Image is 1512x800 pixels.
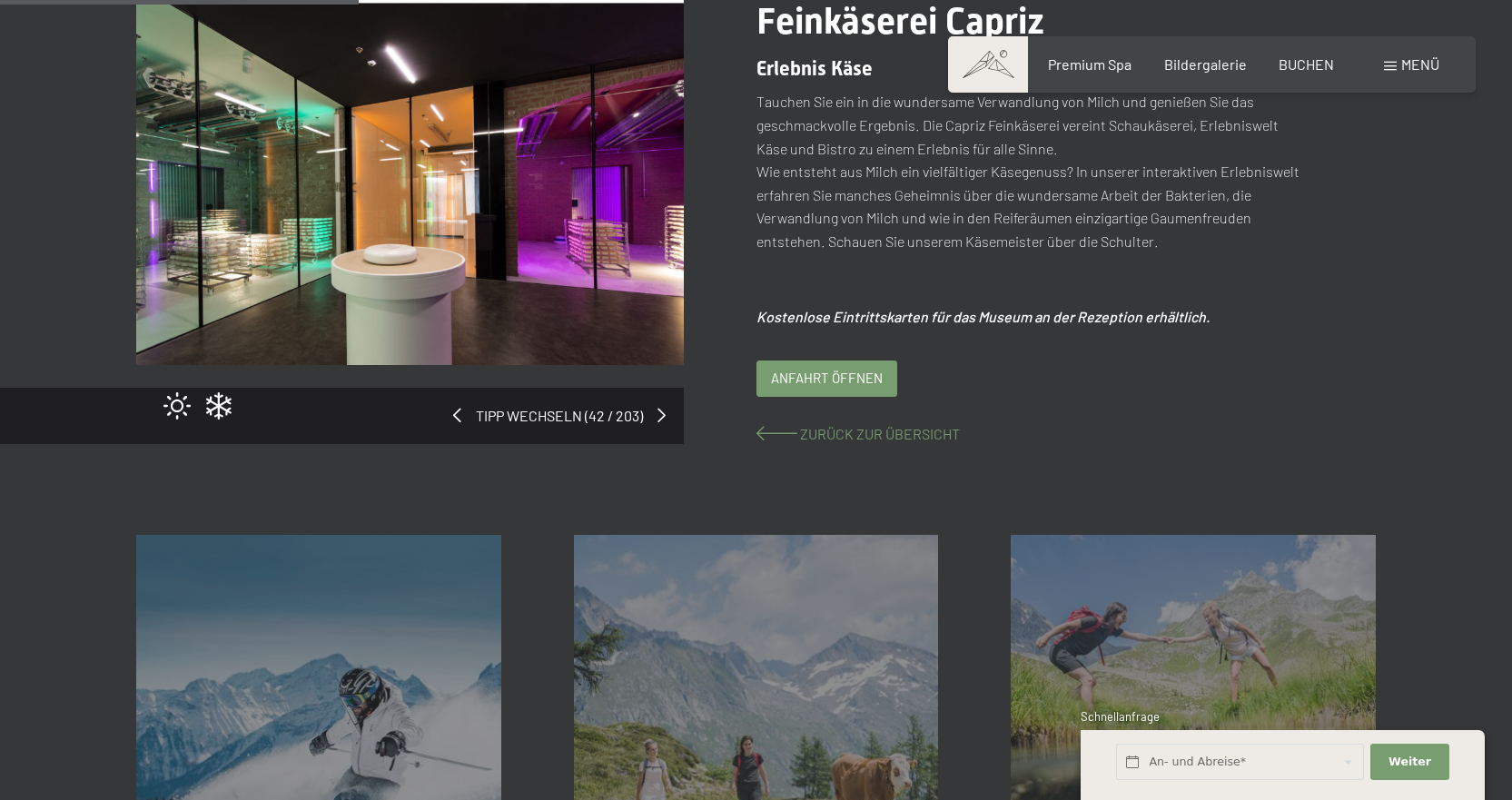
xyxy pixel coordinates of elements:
a: Zurück zur Übersicht [756,425,960,442]
span: Weiter [1388,754,1431,770]
span: Anfahrt öffnen [771,369,883,388]
a: Premium Spa [1048,55,1132,73]
span: Menü [1401,55,1439,73]
span: Schnellanfrage [1081,709,1160,724]
span: Zurück zur Übersicht [800,425,960,442]
em: Kostenlose Eintrittskarten für das Museum an der Rezeption erhältlich. [756,308,1210,325]
a: BUCHEN [1279,55,1334,73]
p: Tauchen Sie ein in die wundersame Verwandlung von Milch und genießen Sie das geschmackvolle Ergeb... [756,90,1304,252]
button: Weiter [1370,744,1448,781]
a: Bildergalerie [1164,55,1247,73]
span: Erlebnis Käse [756,57,873,80]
